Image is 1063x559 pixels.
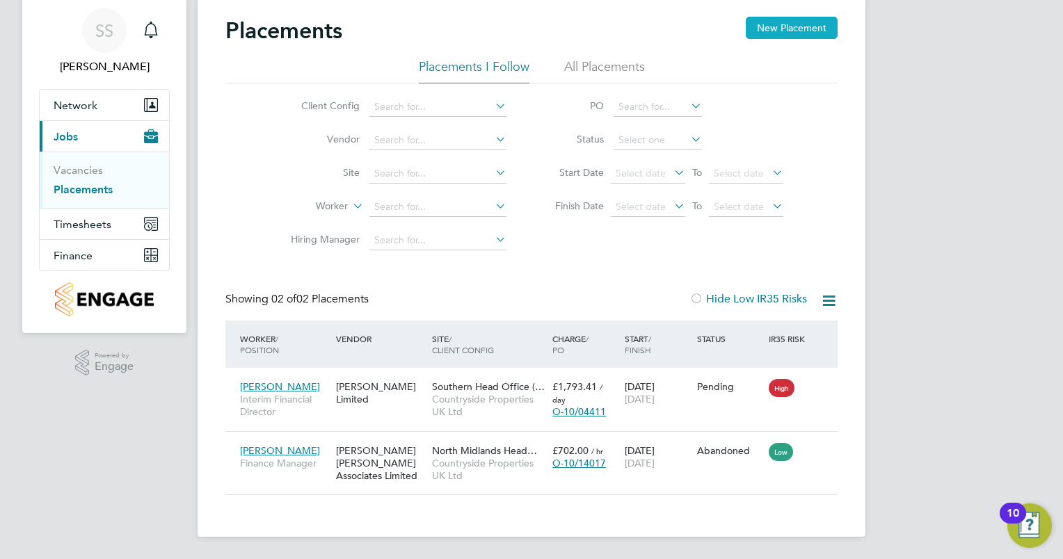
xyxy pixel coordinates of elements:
div: Abandoned [697,444,762,457]
span: [PERSON_NAME] [240,444,320,457]
button: Finance [40,240,169,270]
li: Placements I Follow [419,58,529,83]
div: [DATE] [621,437,694,476]
span: Select date [616,200,666,213]
span: / PO [552,333,589,355]
div: Status [694,326,766,351]
a: [PERSON_NAME]Interim Financial Director[PERSON_NAME] LimitedSouthern Head Office (…Countryside Pr... [237,373,838,384]
span: Low [769,443,793,461]
div: 10 [1007,513,1019,531]
div: Site [429,326,549,362]
span: 02 Placements [271,292,369,306]
span: Select date [616,167,666,179]
img: countryside-properties-logo-retina.png [55,282,153,316]
span: Countryside Properties UK Ltd [432,393,545,418]
label: PO [541,99,604,112]
div: [PERSON_NAME] [PERSON_NAME] Associates Limited [333,437,429,489]
div: Jobs [40,152,169,208]
button: New Placement [746,17,838,39]
input: Search for... [369,164,506,184]
input: Search for... [614,97,702,117]
h2: Placements [225,17,342,44]
button: Jobs [40,121,169,152]
span: O-10/04411 [552,405,606,418]
input: Search for... [369,231,506,250]
label: Start Date [541,166,604,179]
input: Select one [614,131,702,150]
label: Hide Low IR35 Risks [689,292,807,306]
div: Worker [237,326,333,362]
span: Select date [714,200,764,213]
span: / hr [591,446,603,456]
a: Vacancies [54,163,103,177]
div: Charge [549,326,621,362]
label: Hiring Manager [280,233,360,245]
div: Pending [697,380,762,393]
a: Go to home page [39,282,170,316]
span: North Midlands Head… [432,444,537,457]
button: Network [40,90,169,120]
span: Interim Financial Director [240,393,329,418]
a: [PERSON_NAME]Finance Manager[PERSON_NAME] [PERSON_NAME] Associates LimitedNorth Midlands Head…Cou... [237,437,838,448]
button: Open Resource Center, 10 new notifications [1007,503,1052,548]
label: Vendor [280,133,360,145]
span: [PERSON_NAME] [240,380,320,393]
span: High [769,379,794,397]
span: SS [95,22,113,40]
label: Client Config [280,99,360,112]
div: [DATE] [621,373,694,412]
input: Search for... [369,97,506,117]
span: O-10/14017 [552,457,606,469]
div: Start [621,326,694,362]
a: SS[PERSON_NAME] [39,8,170,75]
div: Vendor [333,326,429,351]
span: Select date [714,167,764,179]
button: Timesheets [40,209,169,239]
span: Finance [54,249,93,262]
label: Status [541,133,604,145]
span: / Client Config [432,333,494,355]
div: [PERSON_NAME] Limited [333,373,429,412]
span: Countryside Properties UK Ltd [432,457,545,482]
span: Southern Head Office (… [432,380,545,393]
li: All Placements [564,58,645,83]
span: / Finish [625,333,651,355]
span: Engage [95,361,134,373]
div: Showing [225,292,371,307]
div: IR35 Risk [765,326,813,351]
input: Search for... [369,197,506,217]
span: £702.00 [552,444,589,457]
label: Finish Date [541,200,604,212]
span: Sally Seabrook [39,58,170,75]
span: To [688,163,706,181]
label: Worker [268,200,348,213]
span: Powered by [95,350,134,362]
span: [DATE] [625,457,655,469]
a: Placements [54,183,113,196]
span: £1,793.41 [552,380,597,393]
span: Jobs [54,130,78,143]
span: Finance Manager [240,457,329,469]
a: Powered byEngage [75,350,134,376]
label: Site [280,166,360,179]
input: Search for... [369,131,506,150]
span: / Position [240,333,279,355]
span: To [688,197,706,215]
span: [DATE] [625,393,655,405]
span: 02 of [271,292,296,306]
span: Network [54,99,97,112]
span: Timesheets [54,218,111,231]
